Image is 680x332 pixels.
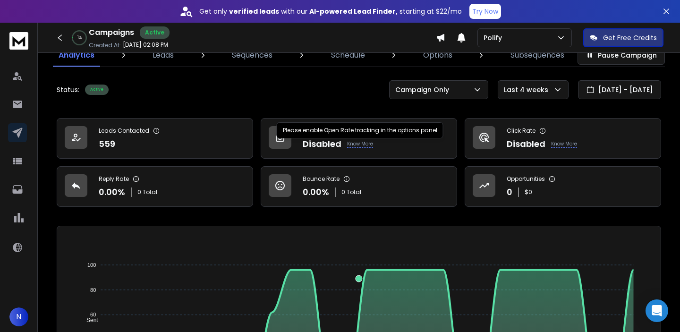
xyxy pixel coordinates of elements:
[59,50,94,61] p: Analytics
[465,166,661,207] a: Opportunities0$0
[507,137,545,151] p: Disabled
[507,175,545,183] p: Opportunities
[99,186,125,199] p: 0.00 %
[484,33,506,43] p: Polify
[199,7,462,16] p: Get only with our starting at $22/mo
[57,118,253,159] a: Leads Contacted559
[395,85,453,94] p: Campaign Only
[325,44,371,67] a: Schedule
[472,7,498,16] p: Try Now
[504,85,552,94] p: Last 4 weeks
[87,262,96,268] tspan: 100
[469,4,501,19] button: Try Now
[423,50,452,61] p: Options
[57,166,253,207] a: Reply Rate0.00%0 Total
[9,307,28,326] button: N
[79,317,98,323] span: Sent
[53,44,100,67] a: Analytics
[99,127,149,135] p: Leads Contacted
[85,85,109,95] div: Active
[603,33,657,43] p: Get Free Credits
[90,312,96,317] tspan: 60
[583,28,663,47] button: Get Free Credits
[303,175,340,183] p: Bounce Rate
[510,50,564,61] p: Subsequences
[89,27,134,38] h1: Campaigns
[505,44,570,67] a: Subsequences
[123,41,168,49] p: [DATE] 02:08 PM
[99,137,115,151] p: 559
[341,188,361,196] p: 0 Total
[309,7,398,16] strong: AI-powered Lead Finder,
[147,44,179,67] a: Leads
[646,299,668,322] div: Open Intercom Messenger
[303,186,329,199] p: 0.00 %
[9,32,28,50] img: logo
[465,118,661,159] a: Click RateDisabledKnow More
[90,287,96,293] tspan: 80
[578,80,661,99] button: [DATE] - [DATE]
[89,42,121,49] p: Created At:
[525,188,532,196] p: $ 0
[57,85,79,94] p: Status:
[331,50,365,61] p: Schedule
[137,188,157,196] p: 0 Total
[140,26,170,39] div: Active
[507,186,512,199] p: 0
[551,140,577,148] p: Know More
[347,140,373,148] p: Know More
[99,175,129,183] p: Reply Rate
[261,118,457,159] a: Open RateDisabledKnow More
[578,46,665,65] button: Pause Campaign
[153,50,174,61] p: Leads
[261,166,457,207] a: Bounce Rate0.00%0 Total
[77,35,82,41] p: 1 %
[229,7,279,16] strong: verified leads
[303,137,341,151] p: Disabled
[226,44,278,67] a: Sequences
[277,122,443,138] div: Please enable Open Rate tracking in the options panel
[232,50,272,61] p: Sequences
[507,127,535,135] p: Click Rate
[417,44,458,67] a: Options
